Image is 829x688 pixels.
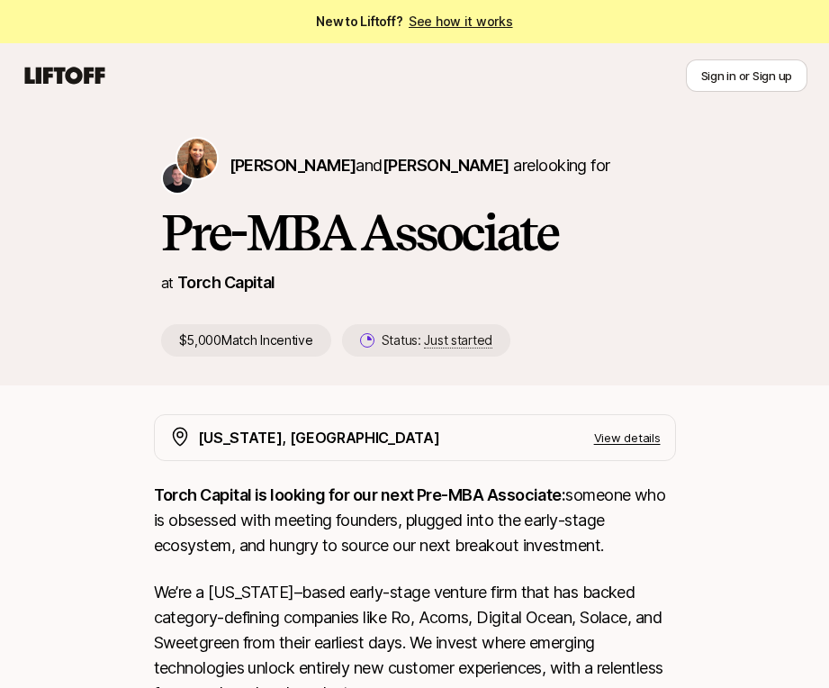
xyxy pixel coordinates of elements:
[161,324,331,357] p: $5,000 Match Incentive
[163,164,192,193] img: Christopher Harper
[383,156,509,175] span: [PERSON_NAME]
[161,271,174,294] p: at
[594,429,661,447] p: View details
[424,332,492,349] span: Just started
[686,59,807,92] button: Sign in or Sign up
[316,11,512,32] span: New to Liftoff?
[154,483,676,558] p: someone who is obsessed with meeting founders, plugged into the early-stage ecosystem, and hungry...
[161,205,669,259] h1: Pre-MBA Associate
[382,330,492,351] p: Status:
[177,273,275,292] a: Torch Capital
[356,156,509,175] span: and
[409,14,513,29] a: See how it works
[198,426,440,449] p: [US_STATE], [GEOGRAPHIC_DATA]
[154,485,566,504] strong: Torch Capital is looking for our next Pre-MBA Associate:
[230,153,610,178] p: are looking for
[177,139,217,178] img: Katie Reiner
[230,156,356,175] span: [PERSON_NAME]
